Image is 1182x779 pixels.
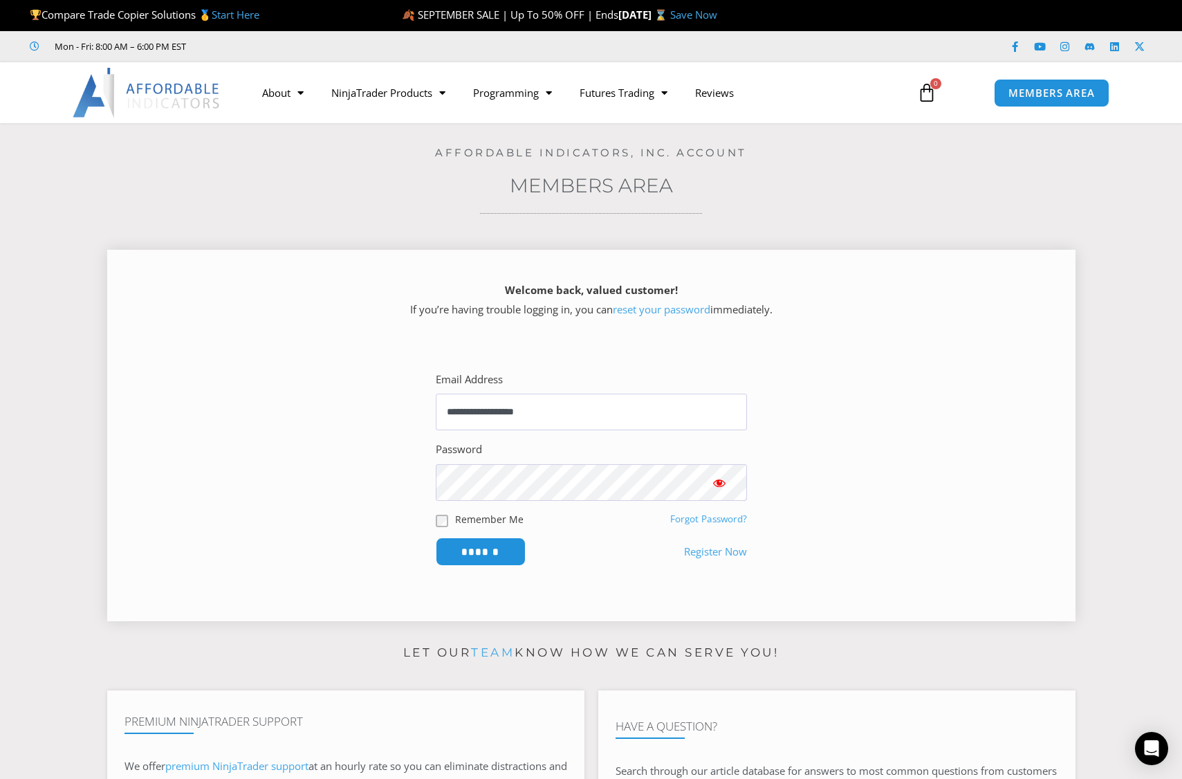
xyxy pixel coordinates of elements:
[317,77,459,109] a: NinjaTrader Products
[131,281,1051,320] p: If you’re having trouble logging in, you can immediately.
[896,73,957,113] a: 0
[616,720,1058,733] h4: Have A Question?
[124,715,567,728] h4: Premium NinjaTrader Support
[248,77,901,109] nav: Menu
[402,8,618,21] span: 🍂 SEPTEMBER SALE | Up To 50% OFF | Ends
[124,759,165,773] span: We offer
[684,542,747,562] a: Register Now
[30,10,41,20] img: 🏆
[436,440,482,459] label: Password
[73,68,221,118] img: LogoAI | Affordable Indicators – NinjaTrader
[1008,88,1095,98] span: MEMBERS AREA
[505,283,678,297] strong: Welcome back, valued customer!
[248,77,317,109] a: About
[566,77,681,109] a: Futures Trading
[107,642,1075,664] p: Let our know how we can serve you!
[670,8,717,21] a: Save Now
[618,8,670,21] strong: [DATE] ⌛
[613,302,710,316] a: reset your password
[436,370,503,390] label: Email Address
[205,39,413,53] iframe: Customer reviews powered by Trustpilot
[692,464,747,501] button: Show password
[435,146,747,159] a: Affordable Indicators, Inc. Account
[930,78,941,89] span: 0
[165,759,308,773] a: premium NinjaTrader support
[681,77,748,109] a: Reviews
[212,8,259,21] a: Start Here
[51,38,186,55] span: Mon - Fri: 8:00 AM – 6:00 PM EST
[455,512,524,526] label: Remember Me
[30,8,259,21] span: Compare Trade Copier Solutions 🥇
[670,513,747,525] a: Forgot Password?
[459,77,566,109] a: Programming
[1135,732,1168,765] div: Open Intercom Messenger
[510,174,673,197] a: Members Area
[471,645,515,659] a: team
[994,79,1109,107] a: MEMBERS AREA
